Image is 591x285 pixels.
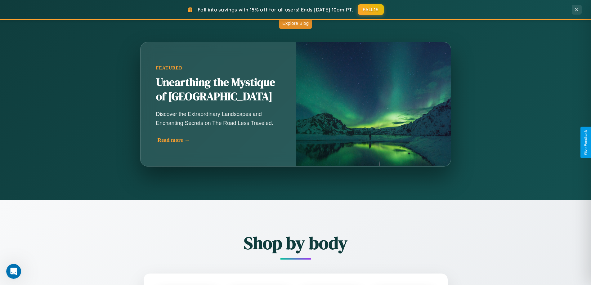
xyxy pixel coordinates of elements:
h2: Shop by body [110,231,482,255]
iframe: Intercom live chat [6,264,21,279]
div: Read more → [158,137,282,143]
p: Discover the Extraordinary Landscapes and Enchanting Secrets on The Road Less Traveled. [156,110,280,127]
div: Featured [156,65,280,71]
div: Give Feedback [584,130,588,155]
button: FALL15 [358,4,384,15]
button: Explore Blog [279,17,312,29]
span: Fall into savings with 15% off for all users! Ends [DATE] 10am PT. [198,7,353,13]
h2: Unearthing the Mystique of [GEOGRAPHIC_DATA] [156,75,280,104]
